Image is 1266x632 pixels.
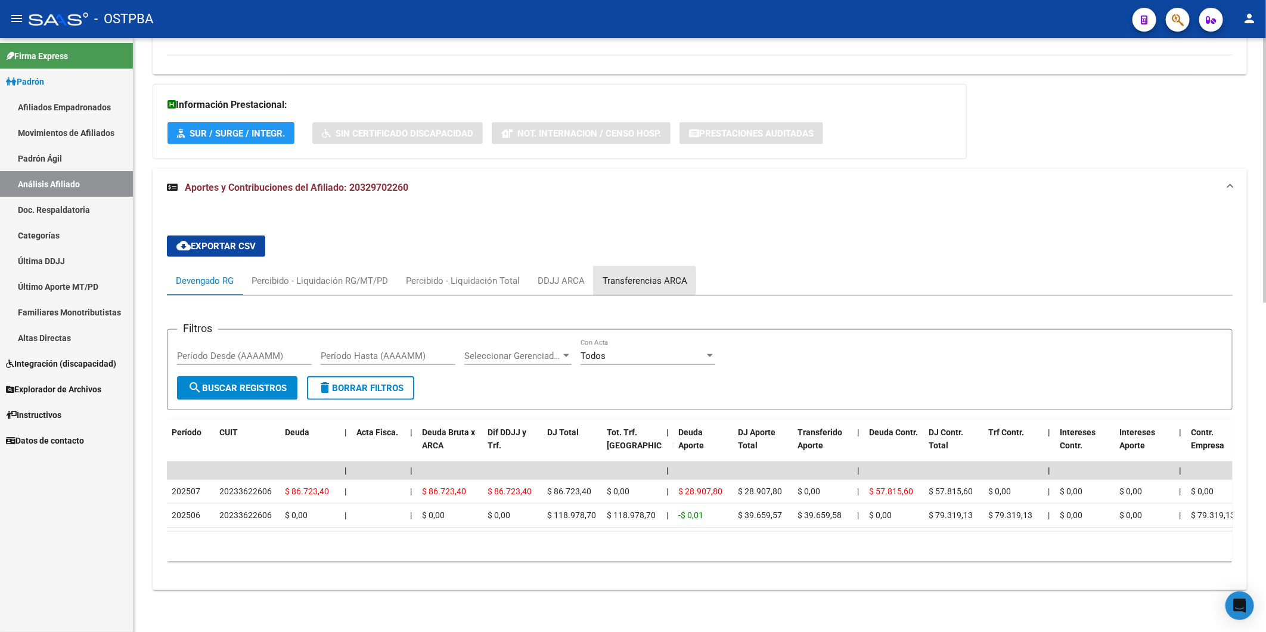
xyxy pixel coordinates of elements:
[488,510,510,520] span: $ 0,00
[738,427,775,451] span: DJ Aporte Total
[177,376,297,400] button: Buscar Registros
[738,487,782,496] span: $ 28.907,80
[1119,427,1155,451] span: Intereses Aporte
[602,420,662,472] datatable-header-cell: Tot. Trf. Bruto
[1191,487,1214,496] span: $ 0,00
[410,466,412,475] span: |
[983,420,1043,472] datatable-header-cell: Trf Contr.
[1048,487,1050,496] span: |
[6,408,61,422] span: Instructivos
[312,122,483,144] button: Sin Certificado Discapacidad
[857,466,859,475] span: |
[666,510,668,520] span: |
[356,427,398,437] span: Acta Fisca.
[1048,427,1050,437] span: |
[547,510,596,520] span: $ 118.978,70
[422,510,445,520] span: $ 0,00
[215,420,280,472] datatable-header-cell: CUIT
[252,274,388,287] div: Percibido - Liquidación RG/MT/PD
[666,487,668,496] span: |
[798,510,842,520] span: $ 39.659,58
[345,510,346,520] span: |
[345,427,347,437] span: |
[1179,427,1181,437] span: |
[172,427,201,437] span: Período
[406,274,520,287] div: Percibido - Liquidación Total
[547,487,591,496] span: $ 86.723,40
[464,351,561,361] span: Seleccionar Gerenciador
[352,420,405,472] datatable-header-cell: Acta Fisca.
[1060,427,1096,451] span: Intereses Contr.
[547,427,579,437] span: DJ Total
[6,357,116,370] span: Integración (discapacidad)
[422,487,466,496] span: $ 86.723,40
[190,128,285,139] span: SUR / SURGE / INTEGR.
[1179,487,1181,496] span: |
[405,420,417,472] datatable-header-cell: |
[869,487,913,496] span: $ 57.815,60
[410,487,412,496] span: |
[699,128,814,139] span: Prestaciones Auditadas
[607,487,629,496] span: $ 0,00
[538,274,585,287] div: DDJJ ARCA
[1179,510,1181,520] span: |
[488,427,526,451] span: Dif DDJJ y Trf.
[1179,466,1181,475] span: |
[1174,420,1186,472] datatable-header-cell: |
[422,427,475,451] span: Deuda Bruta x ARCA
[280,420,340,472] datatable-header-cell: Deuda
[492,122,671,144] button: Not. Internacion / Censo Hosp.
[345,466,347,475] span: |
[172,510,200,520] span: 202506
[285,487,329,496] span: $ 86.723,40
[1191,427,1224,451] span: Contr. Empresa
[185,182,408,193] span: Aportes y Contribuciones del Afiliado: 20329702260
[483,420,542,472] datatable-header-cell: Dif DDJJ y Trf.
[988,510,1032,520] span: $ 79.319,13
[607,510,656,520] span: $ 118.978,70
[318,383,404,394] span: Borrar Filtros
[285,510,308,520] span: $ 0,00
[662,420,674,472] datatable-header-cell: |
[307,376,414,400] button: Borrar Filtros
[1060,487,1082,496] span: $ 0,00
[1048,466,1050,475] span: |
[167,236,265,257] button: Exportar CSV
[219,509,272,522] div: 20233622606
[1055,420,1115,472] datatable-header-cell: Intereses Contr.
[167,420,215,472] datatable-header-cell: Período
[1048,510,1050,520] span: |
[345,487,346,496] span: |
[153,207,1247,590] div: Aportes y Contribuciones del Afiliado: 20329702260
[988,487,1011,496] span: $ 0,00
[6,49,68,63] span: Firma Express
[603,274,687,287] div: Transferencias ARCA
[929,510,973,520] span: $ 79.319,13
[188,380,202,395] mat-icon: search
[738,510,782,520] span: $ 39.659,57
[176,238,191,253] mat-icon: cloud_download
[678,427,704,451] span: Deuda Aporte
[1119,510,1142,520] span: $ 0,00
[1186,420,1246,472] datatable-header-cell: Contr. Empresa
[1043,420,1055,472] datatable-header-cell: |
[318,380,332,395] mat-icon: delete
[1115,420,1174,472] datatable-header-cell: Intereses Aporte
[10,11,24,26] mat-icon: menu
[488,487,532,496] span: $ 86.723,40
[176,274,234,287] div: Devengado RG
[1242,11,1256,26] mat-icon: person
[172,487,200,496] span: 202507
[1191,510,1235,520] span: $ 79.319,13
[666,427,669,437] span: |
[869,510,892,520] span: $ 0,00
[410,510,412,520] span: |
[410,427,412,437] span: |
[1119,487,1142,496] span: $ 0,00
[857,487,859,496] span: |
[607,427,688,451] span: Tot. Trf. [GEOGRAPHIC_DATA]
[336,128,473,139] span: Sin Certificado Discapacidad
[542,420,602,472] datatable-header-cell: DJ Total
[679,122,823,144] button: Prestaciones Auditadas
[188,383,287,394] span: Buscar Registros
